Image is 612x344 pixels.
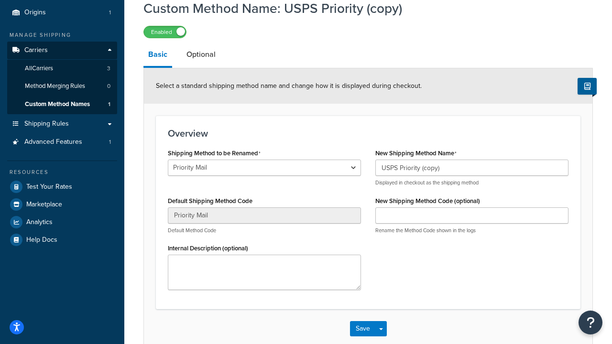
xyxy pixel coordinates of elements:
[7,214,117,231] a: Analytics
[26,218,53,226] span: Analytics
[168,245,248,252] label: Internal Description (optional)
[156,81,422,91] span: Select a standard shipping method name and change how it is displayed during checkout.
[182,43,220,66] a: Optional
[107,64,110,73] span: 3
[7,77,117,95] a: Method Merging Rules0
[24,120,69,128] span: Shipping Rules
[168,128,568,139] h3: Overview
[24,9,46,17] span: Origins
[7,4,117,21] a: Origins1
[26,236,57,244] span: Help Docs
[7,31,117,39] div: Manage Shipping
[107,82,110,90] span: 0
[109,9,111,17] span: 1
[7,96,117,113] a: Custom Method Names1
[168,150,261,157] label: Shipping Method to be Renamed
[7,77,117,95] li: Method Merging Rules
[7,133,117,151] li: Advanced Features
[26,183,72,191] span: Test Your Rates
[25,100,90,108] span: Custom Method Names
[7,168,117,176] div: Resources
[7,231,117,248] a: Help Docs
[7,115,117,133] a: Shipping Rules
[7,96,117,113] li: Custom Method Names
[7,42,117,114] li: Carriers
[578,78,597,95] button: Show Help Docs
[168,227,361,234] p: Default Method Code
[375,150,457,157] label: New Shipping Method Name
[143,43,172,68] a: Basic
[7,42,117,59] a: Carriers
[7,133,117,151] a: Advanced Features1
[144,26,186,38] label: Enabled
[168,197,252,204] label: Default Shipping Method Code
[25,64,53,73] span: All Carriers
[375,179,568,186] p: Displayed in checkout as the shipping method
[109,138,111,146] span: 1
[108,100,110,108] span: 1
[7,196,117,213] a: Marketplace
[25,82,85,90] span: Method Merging Rules
[24,46,48,54] span: Carriers
[7,178,117,195] a: Test Your Rates
[375,197,480,204] label: New Shipping Method Code (optional)
[579,311,602,334] button: Open Resource Center
[7,60,117,77] a: AllCarriers3
[7,4,117,21] li: Origins
[24,138,82,146] span: Advanced Features
[26,201,62,209] span: Marketplace
[375,227,568,234] p: Rename the Method Code shown in the logs
[350,321,376,336] button: Save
